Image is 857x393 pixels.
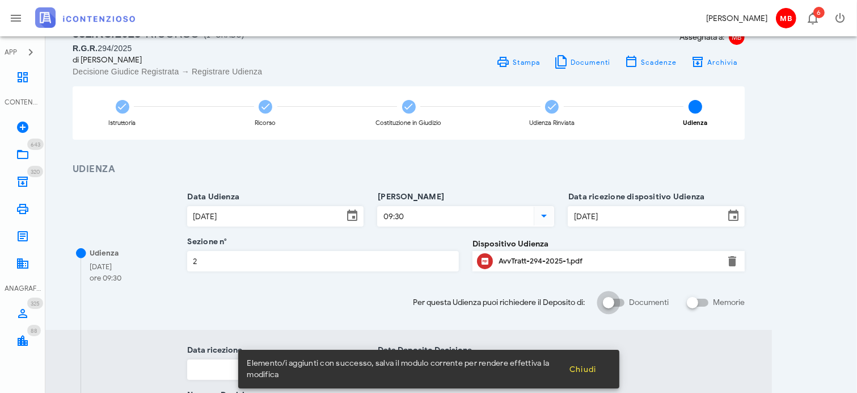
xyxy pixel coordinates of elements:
label: Documenti [629,297,669,308]
div: Udienza [683,120,707,126]
label: Memorie [713,297,745,308]
div: Costituzione in Giudizio [376,120,442,126]
label: [PERSON_NAME] [374,191,444,203]
span: Chiudi [569,365,597,374]
span: Distintivo [813,7,825,18]
span: Documenti [570,58,611,66]
span: Per questa Udienza puoi richiedere il Deposito di: [413,296,585,308]
button: Scadenze [618,54,684,70]
div: [PERSON_NAME] [706,12,767,24]
h3: Udienza [73,162,745,177]
div: Clicca per aprire un'anteprima del file o scaricarlo [499,252,719,270]
span: 320 [31,168,40,175]
button: Distintivo [799,5,826,32]
div: Ricorso [255,120,276,126]
span: Archivia [707,58,738,66]
span: 5 [689,100,702,114]
input: Sezione n° [188,252,459,271]
div: Udienza Rinviata [529,120,575,126]
div: ANAGRAFICA [5,283,41,294]
span: MB [776,8,796,28]
div: [DATE] [90,261,121,273]
button: Documenti [547,54,618,70]
span: Scadenze [640,58,677,66]
input: Ora Udienza [378,207,531,226]
label: Data ricezione dispositivo Udienza [565,191,704,203]
button: Clicca per aprire un'anteprima del file o scaricarlo [477,253,493,269]
label: Data Udienza [184,191,240,203]
span: 325 [31,300,40,307]
img: logo-text-2x.png [35,7,135,28]
div: Istruttoria [109,120,136,126]
span: Distintivo [27,166,43,177]
button: MB [772,5,799,32]
div: Decisione Giudice Registrata → Registrare Udienza [73,66,402,77]
span: Distintivo [27,139,44,150]
span: 643 [31,141,40,148]
label: Sezione n° [184,236,227,248]
span: Distintivo [27,298,43,309]
span: Stampa [512,58,540,66]
span: Distintivo [27,325,41,336]
button: Chiudi [560,359,606,379]
span: R.G.R. [73,44,98,53]
span: Elemento/i aggiunti con successo, salva il modulo corrente per rendere effettiva la modifica [247,358,560,381]
button: Elimina [725,254,739,268]
div: CONTENZIOSO [5,97,41,107]
a: Stampa [489,54,547,70]
span: Assegnata a: [679,31,724,43]
div: ore 09:30 [90,273,121,284]
div: di [PERSON_NAME] [73,54,402,66]
div: AvvTratt-294-2025-1.pdf [499,257,719,266]
div: 294/2025 [73,43,402,54]
div: Udienza [90,248,119,259]
label: Dispositivo Udienza [472,238,548,250]
span: MB [729,29,745,45]
button: Archivia [683,54,745,70]
span: 88 [31,327,37,335]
